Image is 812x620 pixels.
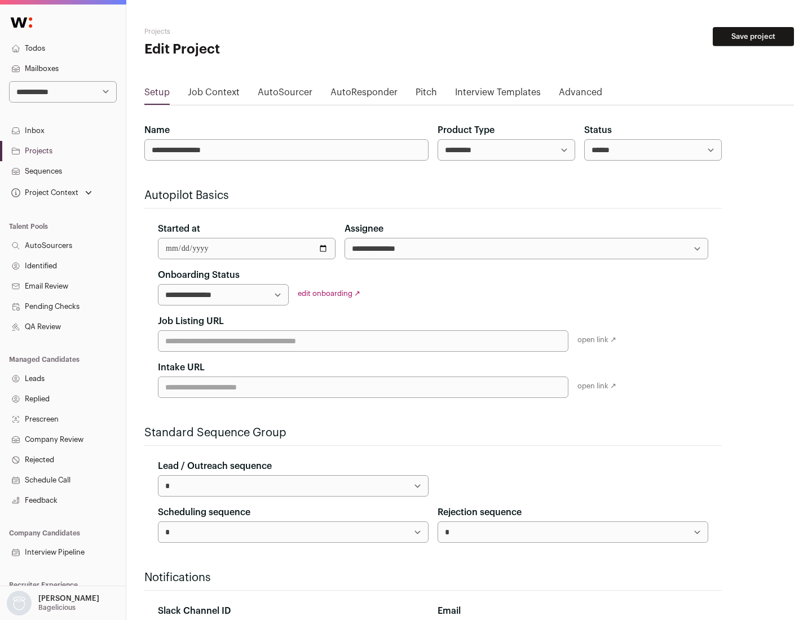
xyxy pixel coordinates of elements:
[38,594,99,603] p: [PERSON_NAME]
[158,506,250,519] label: Scheduling sequence
[38,603,76,612] p: Bagelicious
[158,604,231,618] label: Slack Channel ID
[158,315,224,328] label: Job Listing URL
[584,123,612,137] label: Status
[158,222,200,236] label: Started at
[144,425,722,441] h2: Standard Sequence Group
[9,185,94,201] button: Open dropdown
[438,123,495,137] label: Product Type
[258,86,312,104] a: AutoSourcer
[416,86,437,104] a: Pitch
[158,268,240,282] label: Onboarding Status
[144,27,361,36] h2: Projects
[7,591,32,615] img: nopic.png
[144,86,170,104] a: Setup
[455,86,541,104] a: Interview Templates
[144,123,170,137] label: Name
[144,41,361,59] h1: Edit Project
[438,604,708,618] div: Email
[438,506,522,519] label: Rejection sequence
[559,86,602,104] a: Advanced
[345,222,383,236] label: Assignee
[144,570,722,586] h2: Notifications
[9,188,78,197] div: Project Context
[158,459,272,473] label: Lead / Outreach sequence
[5,11,38,34] img: Wellfound
[188,86,240,104] a: Job Context
[713,27,794,46] button: Save project
[158,361,205,374] label: Intake URL
[298,290,360,297] a: edit onboarding ↗
[144,188,722,203] h2: Autopilot Basics
[5,591,101,615] button: Open dropdown
[330,86,398,104] a: AutoResponder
